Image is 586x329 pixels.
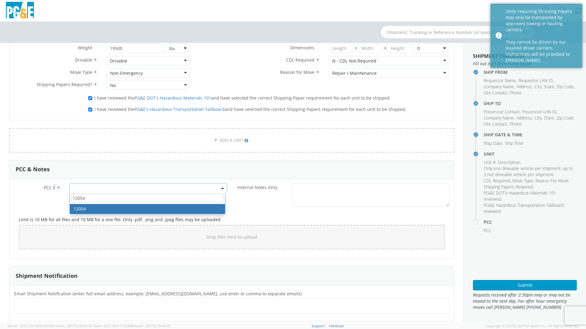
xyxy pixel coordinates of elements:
span: Reason for Move [280,69,314,75]
input: Width [358,44,383,53]
li: , [484,90,508,96]
span: Zip Code [557,84,574,89]
span: Drivable [75,57,92,63]
span: Zip Code [557,115,574,121]
h4: Ship To [484,101,577,106]
a: ADD A UNIT [9,128,454,153]
span: Address [516,115,532,121]
span: Site Contact [484,121,507,127]
input: Length [329,44,354,53]
input: I have reviewed thePG&E's Hazardous Transportation Tailboardand have selected the correct Shippin... [88,108,92,112]
span: I have reviewed the and have selected the correct Shipping Paper requirement for each unit to be ... [94,95,391,101]
span: Possessor Contact [484,109,520,115]
span: Company Name [484,115,514,121]
strong: Shipment Checklist [473,53,525,59]
input: Shipment, Tracking or Reference Number (at least 4 chars) [381,26,534,38]
h4: Unit [484,152,577,156]
div: Units requiring Shipping Papers may only be transported by approved towing or hauling carriers. T... [506,8,578,63]
span: Requestor Name [484,78,516,83]
li: , [535,115,542,121]
li: , [519,78,554,84]
span: Site Contact [484,90,507,96]
span: master, [DATE] 09:46:25 [133,323,170,328]
span: PCC [484,228,492,233]
li: , [484,115,515,121]
span: Reason For Move [535,178,569,183]
h4: Ship From [484,70,577,74]
span: CDL Required [286,57,314,63]
span: Shipping Papers Required [484,184,533,190]
h5: Limit is 10 MB for all files and 10 MB for a one file. Only .pdf, .png and .jpeg files may be upl... [19,217,445,222]
span: X [354,44,358,53]
span: Address [516,84,532,89]
li: , [484,159,497,165]
span: master, [DATE] 09:50:32 [54,323,92,328]
span: Client: 2025.18.0-71d3358 [93,323,170,328]
li: , [484,165,575,178]
div: No [110,82,116,89]
span: Email Shipment Notification (enter full email address, example: jdoe01@agistix.com, use enter or ... [14,291,302,297]
div: Repair / Maintenance [332,70,377,76]
span: Unit # [484,159,496,165]
li: , [484,184,534,190]
span: Shipping Papers Required? [36,81,92,87]
li: , [512,178,534,184]
div: Drivable [110,58,127,64]
li: , [544,84,555,90]
span: Possessor LAN ID [522,109,557,115]
span: Description [498,159,520,165]
li: , [522,109,557,115]
span: Internal Notes Only [237,184,277,190]
li: 12054 [70,204,225,214]
a: Feedback [329,323,344,328]
h4: PCC [484,220,577,224]
li: , [484,190,575,202]
span: Ship Time [505,140,523,146]
span: State [544,115,554,121]
span: Move Type [70,69,92,75]
li: , [516,84,533,90]
li: , [535,178,569,184]
span: PCC [44,185,52,191]
li: , [484,78,517,84]
span: Phone [510,90,522,96]
span: Requests received after 2:30pm may or may not be moved to the next day. For after hour emergency ... [473,292,577,310]
span: CDL Required [484,178,510,183]
span: X [383,44,387,53]
h4: Ship Date & Time [484,132,577,137]
span: City [535,84,542,89]
span: Server: 2025.18.0-659fc4323ef [7,323,92,328]
li: , [557,84,575,90]
span: Fill out each form listed below [473,61,577,67]
div: Non-Emergency [110,70,143,76]
li: , [484,121,508,127]
span: Dimensions [290,45,314,51]
span: Copyright © [DATE]-[DATE] Agistix Inc., All Rights Reserved [485,323,579,328]
input: Height [387,44,413,53]
span: Only one driveable vehicle per shipment, up to 3 not driveable vehicle per shipment [484,165,573,177]
span: Move Type [512,178,533,183]
li: , [484,109,521,115]
a: PG&E's Hazardous Transportation Tailboard [135,106,225,112]
span: PG&E DOT's Hazardous Materials 101 reviewed [484,190,556,202]
span: State [544,84,554,89]
span: Weight [78,45,92,51]
span: Drop files here to upload [206,234,257,240]
li: , [557,115,575,121]
a: PG&E DOT's Hazardous Materials 101 [135,95,211,101]
span: Ship Date [484,140,502,146]
li: , [544,115,555,121]
li: , [498,159,521,165]
div: N - CDL Not Required [332,58,376,64]
img: pge-logo-06675f144f4cfa6a6814.png [5,2,35,20]
li: , [484,178,511,184]
span: PG&E Hazardous Transportation Tailboard reviewed [484,202,564,214]
button: Submit [473,280,577,290]
h3: PCC & Notes [16,166,50,172]
span: City [535,115,542,121]
li: , [535,84,542,90]
li: , [516,115,533,121]
a: Support [312,323,325,328]
li: , [484,140,503,146]
span: I have reviewed the and have selected the correct Shipping Papers requirement for each unit to be... [94,106,406,112]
